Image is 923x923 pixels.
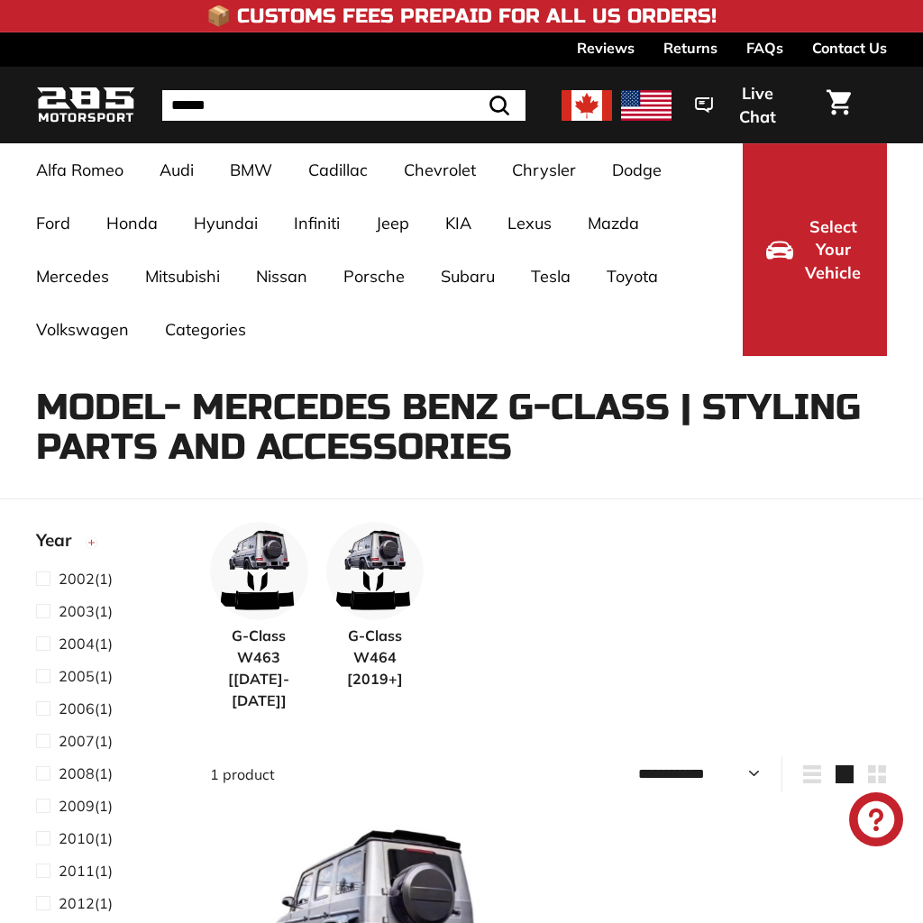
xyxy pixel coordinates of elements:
span: 2012 [59,894,95,912]
h4: 📦 Customs Fees Prepaid for All US Orders! [206,5,717,27]
a: Tesla [513,250,589,303]
a: Jeep [358,196,427,250]
a: Nissan [238,250,325,303]
span: (1) [59,633,113,654]
span: (1) [59,568,113,589]
a: Lexus [489,196,570,250]
span: (1) [59,763,113,784]
a: Audi [142,143,212,196]
span: 2008 [59,764,95,782]
a: Toyota [589,250,676,303]
a: Hyundai [176,196,276,250]
button: Live Chat [672,71,816,139]
a: Returns [663,32,717,63]
span: (1) [59,730,113,752]
span: 2007 [59,732,95,750]
a: Volkswagen [18,303,147,356]
span: (1) [59,698,113,719]
a: BMW [212,143,290,196]
span: 2006 [59,699,95,717]
a: Dodge [594,143,680,196]
a: Subaru [423,250,513,303]
a: Porsche [325,250,423,303]
span: G-Class W463 [[DATE]-[DATE]] [210,625,307,711]
a: Chrysler [494,143,594,196]
a: G-Class W463 [[DATE]-[DATE]] [210,522,307,710]
span: 2010 [59,829,95,847]
a: Alfa Romeo [18,143,142,196]
span: G-Class W464 [2019+] [326,625,424,690]
span: (1) [59,860,113,882]
a: Honda [88,196,176,250]
span: 2004 [59,635,95,653]
a: FAQs [746,32,783,63]
span: (1) [59,892,113,914]
a: Chevrolet [386,143,494,196]
a: Cadillac [290,143,386,196]
a: Infiniti [276,196,358,250]
img: Logo_285_Motorsport_areodynamics_components [36,84,135,126]
h1: Model- Mercedes Benz G-Class | Styling Parts and Accessories [36,388,887,467]
span: (1) [59,665,113,687]
span: 2003 [59,602,95,620]
span: 2002 [59,570,95,588]
button: Select Your Vehicle [743,143,887,356]
a: Ford [18,196,88,250]
div: 1 product [210,763,548,785]
inbox-online-store-chat: Shopify online store chat [844,792,909,851]
span: 2009 [59,797,95,815]
span: (1) [59,600,113,622]
a: G-Class W464 [2019+] [326,522,424,710]
span: (1) [59,795,113,817]
input: Search [162,90,525,121]
span: Year [36,527,85,553]
a: Mitsubishi [127,250,238,303]
span: 2005 [59,667,95,685]
span: 2011 [59,862,95,880]
span: (1) [59,827,113,849]
button: Year [36,522,181,567]
a: Cart [816,75,862,136]
span: Live Chat [722,82,792,128]
a: Reviews [577,32,635,63]
a: KIA [427,196,489,250]
a: Categories [147,303,264,356]
span: Select Your Vehicle [802,215,864,285]
a: Mazda [570,196,657,250]
a: Contact Us [812,32,887,63]
a: Mercedes [18,250,127,303]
